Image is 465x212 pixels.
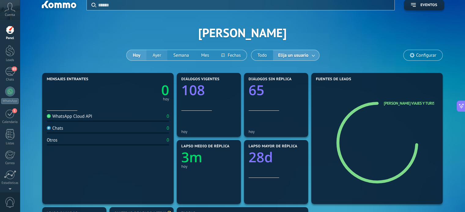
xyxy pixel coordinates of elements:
[47,125,63,131] div: Chats
[251,50,273,60] button: Todo
[249,144,297,149] span: Lapso mayor de réplica
[167,113,169,119] div: 0
[47,77,88,81] span: Mensajes entrantes
[249,77,292,81] span: Diálogos sin réplica
[127,50,146,60] button: Hoy
[420,3,437,7] span: Eventos
[1,36,19,40] div: Panel
[1,142,19,146] div: Listas
[181,148,202,167] text: 3m
[1,181,19,185] div: Estadísticas
[181,81,205,99] text: 108
[146,50,167,60] button: Ayer
[161,81,169,99] text: 0
[384,101,440,106] a: [PERSON_NAME] Viajes y Turismo
[47,113,92,119] div: WhatsApp Cloud API
[1,98,19,104] div: WhatsApp
[167,50,195,60] button: Semana
[1,161,19,165] div: Correo
[273,50,319,60] button: Elija un usuario
[47,126,51,130] img: Chats
[181,164,236,169] div: hoy
[12,108,17,113] span: 1
[316,77,351,81] span: Fuentes de leads
[416,53,436,58] span: Configurar
[249,148,273,167] text: 28d
[215,50,247,60] button: Fechas
[167,137,169,143] div: 0
[181,77,220,81] span: Diálogos vigentes
[249,129,304,134] div: hoy
[277,51,310,59] span: Elija un usuario
[1,120,19,124] div: Calendario
[1,78,19,82] div: Chats
[108,81,169,99] a: 0
[1,58,19,62] div: Leads
[181,144,230,149] span: Lapso medio de réplica
[47,114,51,118] img: WhatsApp Cloud API
[249,148,304,167] a: 28d
[249,81,264,99] text: 65
[167,125,169,131] div: 0
[5,13,15,17] span: Cuenta
[12,66,17,71] span: 65
[47,137,57,143] div: Otros
[181,129,236,134] div: hoy
[195,50,215,60] button: Mes
[163,98,169,101] div: hoy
